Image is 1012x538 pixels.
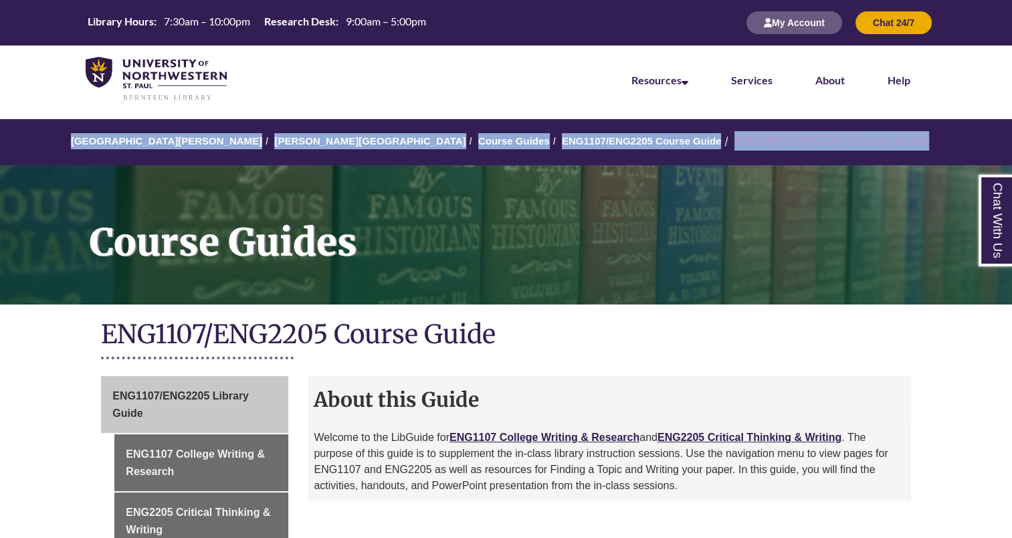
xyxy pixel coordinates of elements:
[164,15,250,27] span: 7:30am – 10:00pm
[746,11,842,34] button: My Account
[562,135,721,147] a: ENG1107/ENG2205 Course Guide
[721,131,929,151] li: ENG1107/ENG2205 Library Guide
[314,430,905,494] p: Welcome to the LibGuide for and . The purpose of this guide is to supplement the in-class library...
[259,14,340,29] th: Research Desk:
[71,135,262,147] a: [GEOGRAPHIC_DATA][PERSON_NAME]
[82,14,431,32] a: Hours Today
[449,432,639,443] a: ENG1107 College Writing & Research
[855,17,932,28] a: Chat 24/7
[86,57,227,102] img: UNWSP Library Logo
[112,390,249,419] span: ENG1107/ENG2205 Library Guide
[82,14,159,29] th: Library Hours:
[308,383,910,416] h2: About this Guide
[731,74,773,86] a: Services
[815,74,845,86] a: About
[274,135,466,147] a: [PERSON_NAME][GEOGRAPHIC_DATA]
[114,434,288,491] a: ENG1107 College Writing & Research
[746,17,842,28] a: My Account
[888,74,910,86] a: Help
[75,165,1012,287] h1: Course Guides
[657,432,841,443] a: ENG2205 Critical Thinking & Writing
[101,318,910,353] h1: ENG1107/ENG2205 Course Guide
[631,74,688,86] a: Resources
[101,376,288,433] a: ENG1107/ENG2205 Library Guide
[82,14,431,31] table: Hours Today
[855,11,932,34] button: Chat 24/7
[478,135,550,147] a: Course Guides
[346,15,426,27] span: 9:00am – 5:00pm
